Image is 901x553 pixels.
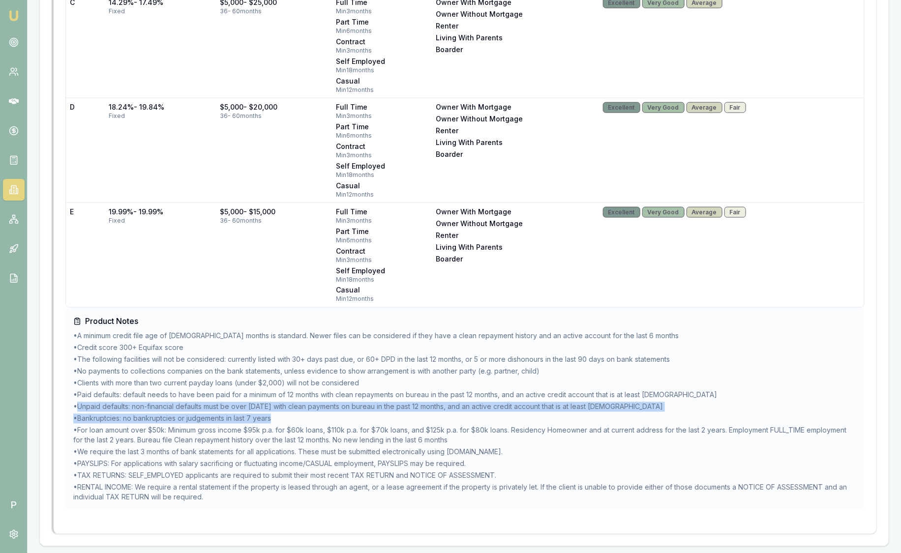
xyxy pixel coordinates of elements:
div: Fair [724,102,746,113]
div: Min 18 months [336,276,428,284]
div: Min 3 months [336,47,428,55]
div: contract [336,246,428,256]
li: • TAX RETURNS: SELF_EMPLOYED applicants are required to submit their most recent TAX RETURN and N... [73,471,857,481]
div: living with parents [436,33,595,43]
div: Min 3 months [336,7,428,15]
div: renter [436,126,595,136]
h4: Product Notes [73,316,857,327]
div: casual [336,76,428,86]
div: contract [336,37,428,47]
div: Min 12 months [336,295,428,303]
div: Average [687,102,722,113]
div: Excellent [603,102,640,113]
li: • Unpaid defaults: non-financial defaults must be over [DATE] with clean payments on bureau in th... [73,402,857,412]
div: E [70,207,101,217]
li: • Bankruptcies: no bankruptcies or judgements in last 7 years [73,414,857,424]
li: • RENTAL INCOME: We require a rental statement if the property is leased through an agent, or a l... [73,483,857,502]
div: full time [336,102,428,112]
div: 18.24% - 19.84% [109,102,212,112]
div: Min 18 months [336,66,428,74]
div: Min 3 months [336,217,428,225]
div: boarder [436,149,595,159]
img: emu-icon-u.png [8,10,20,22]
li: • Clients with more than two current payday loans (under $2,000) will not be considered [73,378,857,388]
div: boarder [436,45,595,55]
div: owner with mortgage [436,207,595,217]
div: Min 3 months [336,256,428,264]
div: living with parents [436,138,595,147]
div: renter [436,231,595,240]
div: $5,000 - $20,000 [220,102,328,112]
div: fixed [109,7,212,15]
div: casual [336,181,428,191]
li: • Credit score 300+ Equifax score [73,343,857,353]
div: full time [336,207,428,217]
div: living with parents [436,242,595,252]
div: $5,000 - $15,000 [220,207,328,217]
div: casual [336,286,428,295]
div: Min 3 months [336,151,428,159]
div: D [70,102,101,112]
div: fixed [109,112,212,120]
div: self employed [336,161,428,171]
div: Min 6 months [336,236,428,244]
div: 19.99% - 19.99% [109,207,212,217]
li: • Paid defaults: default needs to have been paid for a minimum of 12 months with clean repayments... [73,390,857,400]
div: Excellent [603,207,640,218]
div: contract [336,142,428,151]
span: P [3,494,25,516]
div: owner with mortgage [436,102,595,112]
div: self employed [336,266,428,276]
div: 36 - 60 months [220,217,328,225]
div: part time [336,17,428,27]
div: 36 - 60 months [220,112,328,120]
li: • We require the last 3 months of bank statements for all applications. These must be submitted e... [73,447,857,457]
div: 36 - 60 months [220,7,328,15]
div: boarder [436,254,595,264]
div: part time [336,227,428,236]
div: owner without mortgage [436,114,595,124]
li: • No payments to collections companies on the bank statements, unless evidence to show arrangemen... [73,367,857,377]
div: Min 3 months [336,112,428,120]
li: • A minimum credit file age of [DEMOGRAPHIC_DATA] months is standard. Newer files can be consider... [73,331,857,341]
div: Average [687,207,722,218]
div: Very Good [642,207,685,218]
div: fixed [109,217,212,225]
div: Min 18 months [336,171,428,179]
div: Min 12 months [336,86,428,94]
div: Min 6 months [336,132,428,140]
div: self employed [336,57,428,66]
div: Min 6 months [336,27,428,35]
div: Min 12 months [336,191,428,199]
div: part time [336,122,428,132]
div: renter [436,21,595,31]
div: owner without mortgage [436,219,595,229]
div: Fair [724,207,746,218]
div: owner without mortgage [436,9,595,19]
li: • For loan amount over $50k: Minimum gross income $95k p.a. for $60k loans, $110k p.a. for $70k l... [73,426,857,445]
li: • PAYSLIPS: For applications with salary sacrificing or fluctuating income/CASUAL employment, PAY... [73,459,857,469]
li: • The following facilities will not be considered: currently listed with 30+ days past due, or 60... [73,355,857,365]
div: Very Good [642,102,685,113]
